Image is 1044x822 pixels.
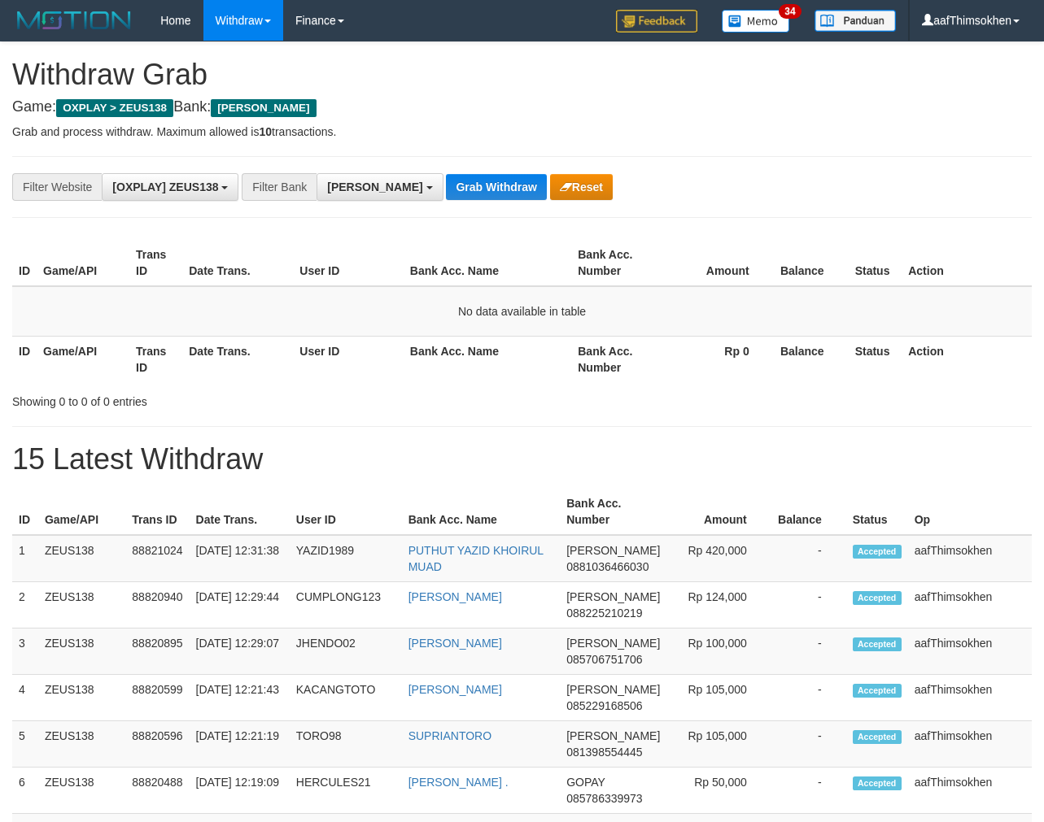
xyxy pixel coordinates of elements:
[902,336,1032,382] th: Action
[566,637,660,650] span: [PERSON_NAME]
[566,653,642,666] span: Copy 085706751706 to clipboard
[846,489,908,535] th: Status
[38,489,125,535] th: Game/API
[12,8,136,33] img: MOTION_logo.png
[38,628,125,675] td: ZEUS138
[771,628,846,675] td: -
[190,582,290,628] td: [DATE] 12:29:44
[771,768,846,814] td: -
[849,336,902,382] th: Status
[566,560,649,573] span: Copy 0881036466030 to clipboard
[722,10,790,33] img: Button%20Memo.svg
[12,124,1032,140] p: Grab and process withdraw. Maximum allowed is transactions.
[211,99,316,117] span: [PERSON_NAME]
[290,535,402,582] td: YAZID1989
[902,240,1032,286] th: Action
[38,675,125,721] td: ZEUS138
[566,590,660,603] span: [PERSON_NAME]
[125,535,189,582] td: 88821024
[550,174,613,200] button: Reset
[56,99,173,117] span: OXPLAY > ZEUS138
[404,240,571,286] th: Bank Acc. Name
[125,768,189,814] td: 88820488
[853,637,902,651] span: Accepted
[666,535,771,582] td: Rp 420,000
[853,776,902,790] span: Accepted
[182,240,293,286] th: Date Trans.
[293,336,403,382] th: User ID
[566,544,660,557] span: [PERSON_NAME]
[408,544,544,573] a: PUTHUT YAZID KHOIRUL MUAD
[190,535,290,582] td: [DATE] 12:31:38
[290,675,402,721] td: KACANGTOTO
[12,99,1032,115] h4: Game: Bank:
[571,336,663,382] th: Bank Acc. Number
[38,768,125,814] td: ZEUS138
[12,336,37,382] th: ID
[663,336,773,382] th: Rp 0
[125,582,189,628] td: 88820940
[666,582,771,628] td: Rp 124,000
[12,675,38,721] td: 4
[12,240,37,286] th: ID
[853,591,902,605] span: Accepted
[327,180,422,194] span: [PERSON_NAME]
[849,240,902,286] th: Status
[12,582,38,628] td: 2
[37,336,129,382] th: Game/API
[566,729,660,742] span: [PERSON_NAME]
[408,776,509,789] a: [PERSON_NAME] .
[12,59,1032,91] h1: Withdraw Grab
[125,721,189,768] td: 88820596
[190,721,290,768] td: [DATE] 12:21:19
[908,768,1032,814] td: aafThimsokhen
[125,489,189,535] th: Trans ID
[566,746,642,759] span: Copy 081398554445 to clipboard
[853,545,902,559] span: Accepted
[566,683,660,696] span: [PERSON_NAME]
[408,590,502,603] a: [PERSON_NAME]
[908,489,1032,535] th: Op
[771,721,846,768] td: -
[446,174,546,200] button: Grab Withdraw
[112,180,218,194] span: [OXPLAY] ZEUS138
[908,535,1032,582] td: aafThimsokhen
[771,535,846,582] td: -
[12,768,38,814] td: 6
[12,535,38,582] td: 1
[129,240,182,286] th: Trans ID
[908,675,1032,721] td: aafThimsokhen
[404,336,571,382] th: Bank Acc. Name
[566,776,605,789] span: GOPAY
[242,173,317,201] div: Filter Bank
[853,684,902,698] span: Accepted
[12,387,423,410] div: Showing 0 to 0 of 0 entries
[190,628,290,675] td: [DATE] 12:29:07
[663,240,773,286] th: Amount
[566,792,642,805] span: Copy 085786339973 to clipboard
[560,489,666,535] th: Bank Acc. Number
[290,768,402,814] td: HERCULES21
[774,336,849,382] th: Balance
[12,721,38,768] td: 5
[774,240,849,286] th: Balance
[408,729,491,742] a: SUPRIANTORO
[12,286,1032,337] td: No data available in table
[190,768,290,814] td: [DATE] 12:19:09
[779,4,801,19] span: 34
[12,628,38,675] td: 3
[12,489,38,535] th: ID
[317,173,443,201] button: [PERSON_NAME]
[190,489,290,535] th: Date Trans.
[12,443,1032,476] h1: 15 Latest Withdraw
[666,768,771,814] td: Rp 50,000
[38,582,125,628] td: ZEUS138
[616,10,697,33] img: Feedback.jpg
[908,721,1032,768] td: aafThimsokhen
[908,582,1032,628] td: aafThimsokhen
[815,10,896,32] img: panduan.png
[290,721,402,768] td: TORO98
[771,489,846,535] th: Balance
[566,699,642,712] span: Copy 085229168506 to clipboard
[571,240,663,286] th: Bank Acc. Number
